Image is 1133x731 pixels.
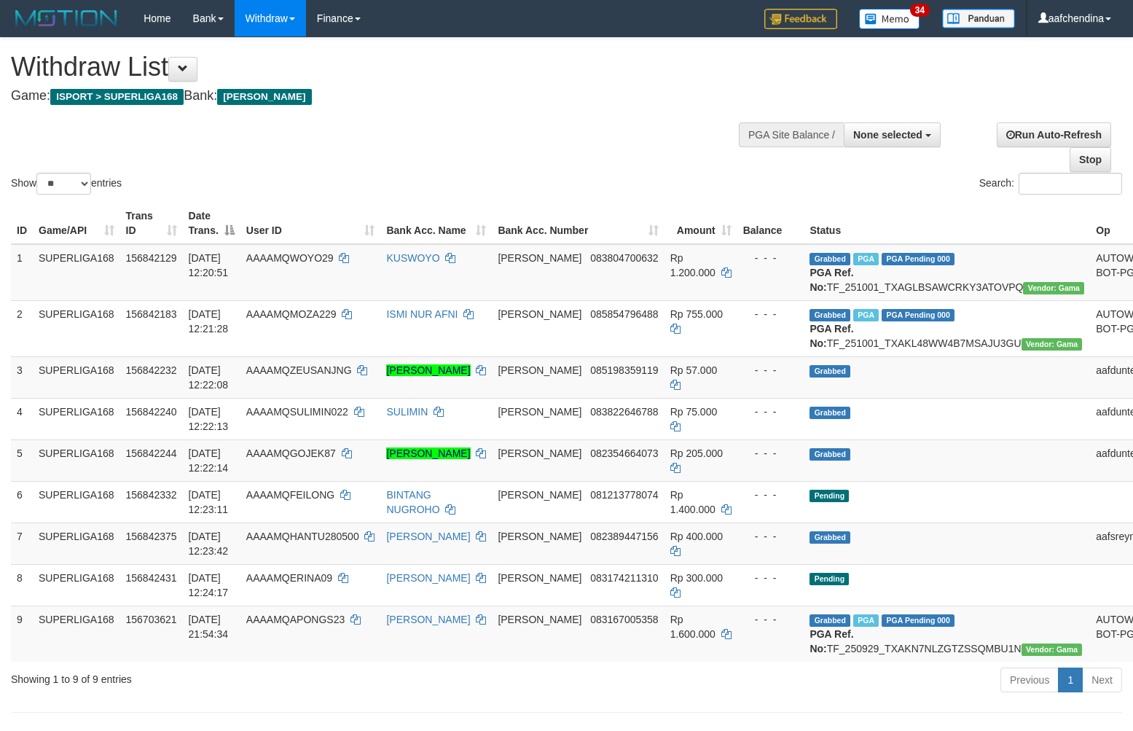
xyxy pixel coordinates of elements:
[386,614,470,625] a: [PERSON_NAME]
[50,89,184,105] span: ISPORT > SUPERLIGA168
[670,406,718,418] span: Rp 75.000
[246,614,345,625] span: AAAAMQAPONGS23
[809,267,853,293] b: PGA Ref. No:
[498,614,581,625] span: [PERSON_NAME]
[809,573,849,585] span: Pending
[743,612,799,627] div: - - -
[126,614,177,625] span: 156703621
[1022,338,1083,351] span: Vendor URL: https://trx31.1velocity.biz
[386,572,470,584] a: [PERSON_NAME]
[386,364,470,376] a: [PERSON_NAME]
[11,666,461,687] div: Showing 1 to 9 of 9 entries
[670,572,723,584] span: Rp 300.000
[11,606,33,662] td: 9
[11,481,33,523] td: 6
[33,244,120,301] td: SUPERLIGA168
[670,447,723,459] span: Rp 205.000
[670,614,716,640] span: Rp 1.600.000
[739,122,844,147] div: PGA Site Balance /
[670,364,718,376] span: Rp 57.000
[804,300,1090,356] td: TF_251001_TXAKL48WW4B7MSAJU3GU
[1082,668,1122,692] a: Next
[590,364,658,376] span: Copy 085198359119 to clipboard
[126,406,177,418] span: 156842240
[386,531,470,542] a: [PERSON_NAME]
[498,531,581,542] span: [PERSON_NAME]
[380,203,492,244] th: Bank Acc. Name: activate to sort column ascending
[246,572,332,584] span: AAAAMQERINA09
[743,363,799,378] div: - - -
[1019,173,1122,195] input: Search:
[809,323,853,349] b: PGA Ref. No:
[386,447,470,459] a: [PERSON_NAME]
[246,308,337,320] span: AAAAMQMOZA229
[189,364,229,391] span: [DATE] 12:22:08
[743,404,799,419] div: - - -
[853,309,879,321] span: Marked by aafsengchandara
[11,7,122,29] img: MOTION_logo.png
[126,572,177,584] span: 156842431
[853,253,879,265] span: Marked by aafsengchandara
[240,203,381,244] th: User ID: activate to sort column ascending
[1070,147,1111,172] a: Stop
[809,253,850,265] span: Grabbed
[590,406,658,418] span: Copy 083822646788 to clipboard
[743,571,799,585] div: - - -
[246,447,336,459] span: AAAAMQGOJEK87
[670,308,723,320] span: Rp 755.000
[743,251,799,265] div: - - -
[809,531,850,544] span: Grabbed
[743,488,799,502] div: - - -
[498,252,581,264] span: [PERSON_NAME]
[809,407,850,419] span: Grabbed
[183,203,240,244] th: Date Trans.: activate to sort column descending
[386,252,439,264] a: KUSWOYO
[33,300,120,356] td: SUPERLIGA168
[33,398,120,439] td: SUPERLIGA168
[737,203,804,244] th: Balance
[859,9,920,29] img: Button%20Memo.svg
[590,308,658,320] span: Copy 085854796488 to clipboard
[670,489,716,515] span: Rp 1.400.000
[498,308,581,320] span: [PERSON_NAME]
[11,300,33,356] td: 2
[11,564,33,606] td: 8
[126,364,177,376] span: 156842232
[189,447,229,474] span: [DATE] 12:22:14
[590,252,658,264] span: Copy 083804700632 to clipboard
[126,252,177,264] span: 156842129
[882,309,954,321] span: PGA Pending
[120,203,183,244] th: Trans ID: activate to sort column ascending
[189,406,229,432] span: [DATE] 12:22:13
[743,529,799,544] div: - - -
[126,447,177,459] span: 156842244
[590,614,658,625] span: Copy 083167005358 to clipboard
[386,308,458,320] a: ISMI NUR AFNI
[844,122,941,147] button: None selected
[126,531,177,542] span: 156842375
[809,448,850,461] span: Grabbed
[126,308,177,320] span: 156842183
[590,531,658,542] span: Copy 082389447156 to clipboard
[386,406,428,418] a: SULIMIN
[809,309,850,321] span: Grabbed
[33,606,120,662] td: SUPERLIGA168
[979,173,1122,195] label: Search:
[11,89,741,103] h4: Game: Bank:
[36,173,91,195] select: Showentries
[33,523,120,564] td: SUPERLIGA168
[804,606,1090,662] td: TF_250929_TXAKN7NLZGTZSSQMBU1N
[590,447,658,459] span: Copy 082354664073 to clipboard
[11,52,741,82] h1: Withdraw List
[804,244,1090,301] td: TF_251001_TXAGLBSAWCRKY3ATOVPQ
[11,523,33,564] td: 7
[1022,644,1083,656] span: Vendor URL: https://trx31.1velocity.biz
[804,203,1090,244] th: Status
[997,122,1111,147] a: Run Auto-Refresh
[670,531,723,542] span: Rp 400.000
[498,489,581,501] span: [PERSON_NAME]
[498,406,581,418] span: [PERSON_NAME]
[11,356,33,398] td: 3
[386,489,439,515] a: BINTANG NUGROHO
[1058,668,1083,692] a: 1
